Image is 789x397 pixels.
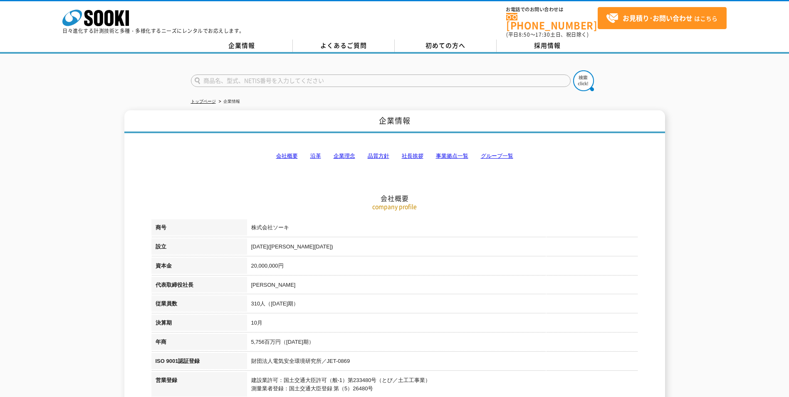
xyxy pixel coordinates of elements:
[247,334,638,353] td: 5,756百万円（[DATE]期）
[217,97,240,106] li: 企業情報
[151,277,247,296] th: 代表取締役社長
[506,7,598,12] span: お電話でのお問い合わせは
[151,111,638,203] h2: 会社概要
[293,40,395,52] a: よくあるご質問
[247,315,638,334] td: 10月
[151,334,247,353] th: 年商
[276,153,298,159] a: 会社概要
[481,153,513,159] a: グループ一覧
[151,315,247,334] th: 決算期
[425,41,465,50] span: 初めての方へ
[247,295,638,315] td: 310人（[DATE]期）
[573,70,594,91] img: btn_search.png
[402,153,423,159] a: 社長挨拶
[598,7,727,29] a: お見積り･お問い合わせはこちら
[247,219,638,238] td: 株式会社ソーキ
[247,238,638,258] td: [DATE]([PERSON_NAME][DATE])
[124,110,665,133] h1: 企業情報
[606,12,717,25] span: はこちら
[151,202,638,211] p: company profile
[247,353,638,372] td: 財団法人電気安全環境研究所／JET-0869
[247,258,638,277] td: 20,000,000円
[506,31,589,38] span: (平日 ～ 土日、祝日除く)
[191,40,293,52] a: 企業情報
[535,31,550,38] span: 17:30
[62,28,245,33] p: 日々進化する計測技術と多種・多様化するニーズにレンタルでお応えします。
[310,153,321,159] a: 沿革
[151,258,247,277] th: 資本金
[519,31,530,38] span: 8:50
[395,40,497,52] a: 初めての方へ
[497,40,599,52] a: 採用情報
[334,153,355,159] a: 企業理念
[151,238,247,258] th: 設立
[191,74,571,87] input: 商品名、型式、NETIS番号を入力してください
[151,353,247,372] th: ISO 9001認証登録
[436,153,468,159] a: 事業拠点一覧
[623,13,693,23] strong: お見積り･お問い合わせ
[151,219,247,238] th: 商号
[506,13,598,30] a: [PHONE_NUMBER]
[368,153,389,159] a: 品質方針
[151,295,247,315] th: 従業員数
[247,277,638,296] td: [PERSON_NAME]
[191,99,216,104] a: トップページ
